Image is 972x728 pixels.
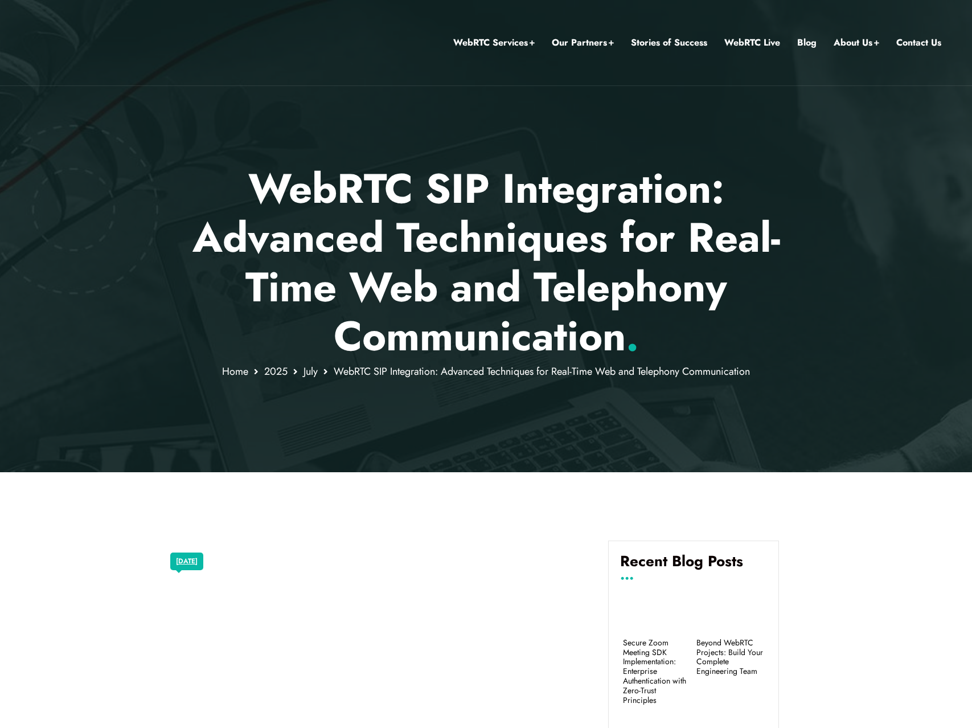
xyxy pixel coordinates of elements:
a: Contact Us [896,35,941,50]
a: [DATE] [176,554,198,569]
h4: Recent Blog Posts [620,553,767,579]
a: Home [222,364,248,379]
span: . [626,306,639,366]
p: WebRTC SIP Integration: Advanced Techniques for Real-Time Web and Telephony Communication [153,164,819,361]
a: Stories of Success [631,35,707,50]
a: 2025 [264,364,288,379]
a: July [304,364,318,379]
a: WebRTC Live [724,35,780,50]
a: WebRTC Services [453,35,535,50]
a: Beyond WebRTC Projects: Build Your Complete Engineering Team [696,638,764,676]
span: WebRTC SIP Integration: Advanced Techniques for Real-Time Web and Telephony Communication [334,364,750,379]
a: Secure Zoom Meeting SDK Implementation: Enterprise Authentication with Zero-Trust Principles [623,638,691,705]
a: About Us [834,35,879,50]
a: Our Partners [552,35,614,50]
a: Blog [797,35,817,50]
